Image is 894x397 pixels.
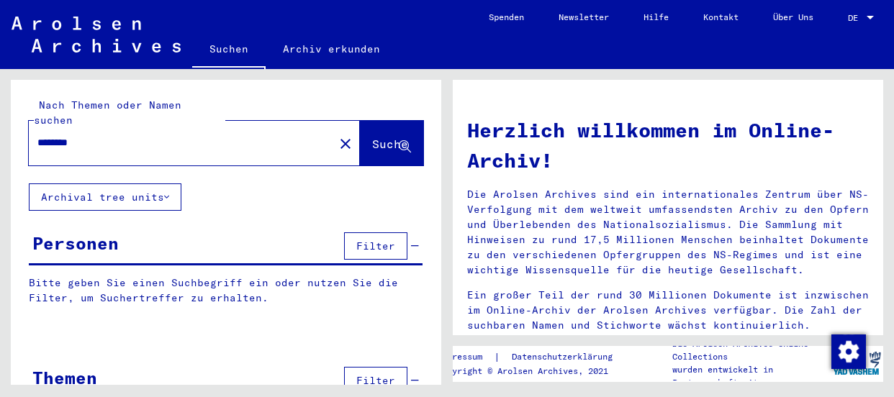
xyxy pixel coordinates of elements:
p: Die Arolsen Archives sind ein internationales Zentrum über NS-Verfolgung mit dem weltweit umfasse... [467,187,869,278]
img: yv_logo.png [830,345,884,381]
p: Copyright © Arolsen Archives, 2021 [437,365,630,378]
span: DE [848,13,864,23]
p: Bitte geben Sie einen Suchbegriff ein oder nutzen Sie die Filter, um Suchertreffer zu erhalten. [29,275,423,306]
mat-icon: close [337,135,354,152]
a: Impressum [437,350,494,365]
div: | [437,350,630,365]
p: Ein großer Teil der rund 30 Millionen Dokumente ist inzwischen im Online-Archiv der Arolsen Archi... [467,288,869,333]
span: Suche [372,137,408,151]
p: wurden entwickelt in Partnerschaft mit [672,363,830,389]
h1: Herzlich willkommen im Online-Archiv! [467,115,869,175]
a: Datenschutzerklärung [500,350,630,365]
button: Clear [331,129,360,158]
button: Filter [344,232,407,260]
button: Filter [344,367,407,394]
p: Die Arolsen Archives Online-Collections [672,337,830,363]
img: Zustimmung ändern [831,334,866,369]
a: Suchen [192,32,266,69]
img: Arolsen_neg.svg [12,17,181,53]
a: Archiv erkunden [266,32,397,66]
div: Themen [32,365,97,391]
span: Filter [356,374,395,387]
mat-label: Nach Themen oder Namen suchen [34,99,181,127]
button: Archival tree units [29,183,181,211]
div: Personen [32,230,119,256]
button: Suche [360,121,423,165]
div: Zustimmung ändern [831,334,865,368]
span: Filter [356,239,395,252]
